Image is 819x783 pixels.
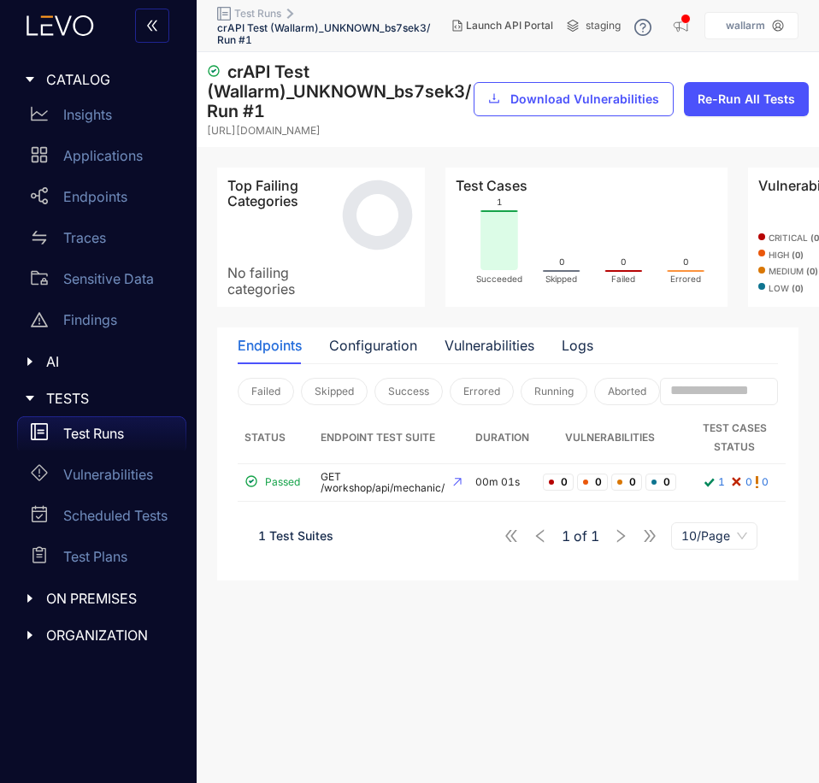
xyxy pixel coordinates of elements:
[645,474,676,491] span: 0
[258,528,333,543] span: 1 Test Suites
[806,266,818,276] b: ( 0 )
[63,312,117,327] p: Findings
[450,378,514,405] button: Errored
[17,180,186,221] a: Endpoints
[468,464,536,503] td: 00m 01s
[329,338,417,353] div: Configuration
[217,22,439,46] span: crAPI Test (Wallarm)_UNKNOWN_bs7sek3 / Run # 1
[63,148,143,163] p: Applications
[374,378,443,405] button: Success
[46,354,173,369] span: AI
[10,380,186,416] div: TESTS
[670,274,701,284] tspan: Errored
[728,474,752,492] a: 0
[439,12,567,39] button: Launch API Portal
[321,471,462,495] span: GET /workshop/api/mechanic/
[545,274,577,285] tspan: Skipped
[17,457,186,498] a: Vulnerabilities
[46,391,173,406] span: TESTS
[314,412,468,464] th: Endpoint Test Suite
[17,539,186,580] a: Test Plans
[31,311,48,328] span: warning
[445,338,534,353] div: Vulnerabilities
[46,72,173,87] span: CATALOG
[611,274,635,284] tspan: Failed
[474,82,674,116] button: downloadDownload Vulnerabilities
[17,498,186,539] a: Scheduled Tests
[521,378,587,405] button: Running
[683,256,688,267] tspan: 0
[562,528,570,544] span: 1
[24,356,36,368] span: caret-right
[315,386,354,397] span: Skipped
[700,474,725,492] a: 1
[17,97,186,138] a: Insights
[456,178,717,193] div: Test Cases
[466,20,553,32] span: Launch API Portal
[698,92,795,106] span: Re-Run All Tests
[63,426,124,441] p: Test Runs
[559,256,564,267] tspan: 0
[591,528,599,544] span: 1
[24,74,36,85] span: caret-right
[608,386,646,397] span: Aborted
[238,378,294,405] button: Failed
[24,629,36,641] span: caret-right
[17,416,186,457] a: Test Runs
[207,125,321,137] span: [URL][DOMAIN_NAME]
[756,474,769,492] a: 0
[562,528,599,544] span: of
[792,250,804,260] b: ( 0 )
[388,386,429,397] span: Success
[24,592,36,604] span: caret-right
[238,412,314,464] th: Status
[63,230,106,245] p: Traces
[31,229,48,246] span: swap
[135,9,169,43] button: double-left
[238,338,302,353] div: Endpoints
[10,62,186,97] div: CATALOG
[301,378,368,405] button: Skipped
[17,262,186,303] a: Sensitive Data
[497,197,502,207] tspan: 1
[46,591,173,606] span: ON PREMISES
[769,284,804,294] span: low
[586,20,621,32] span: staging
[476,274,522,284] tspan: Succeeded
[536,412,683,464] th: Vulnerabilities
[63,467,153,482] p: Vulnerabilities
[63,271,154,286] p: Sensitive Data
[510,92,659,106] span: Download Vulnerabilities
[543,474,574,491] span: 0
[63,107,112,122] p: Insights
[227,264,295,297] span: No failing categories
[488,92,500,106] span: download
[17,138,186,180] a: Applications
[611,474,642,491] span: 0
[681,523,747,549] span: 10/Page
[769,267,818,277] span: medium
[10,580,186,616] div: ON PREMISES
[792,283,804,293] b: ( 0 )
[10,617,186,653] div: ORGANIZATION
[265,476,300,488] span: Passed
[468,412,536,464] th: Duration
[683,412,786,464] th: Test Cases Status
[621,256,626,267] tspan: 0
[227,178,330,209] span: Top Failing Categories
[17,221,186,262] a: Traces
[63,189,127,204] p: Endpoints
[46,627,173,643] span: ORGANIZATION
[534,386,574,397] span: Running
[234,8,281,20] span: Test Runs
[684,82,809,116] button: Re-Run All Tests
[24,392,36,404] span: caret-right
[63,508,168,523] p: Scheduled Tests
[577,474,608,491] span: 0
[17,303,186,344] a: Findings
[562,338,593,353] div: Logs
[207,62,471,121] span: crAPI Test (Wallarm)_UNKNOWN_bs7sek3 / Run # 1
[10,344,186,380] div: AI
[726,20,765,32] p: wallarm
[63,549,127,564] p: Test Plans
